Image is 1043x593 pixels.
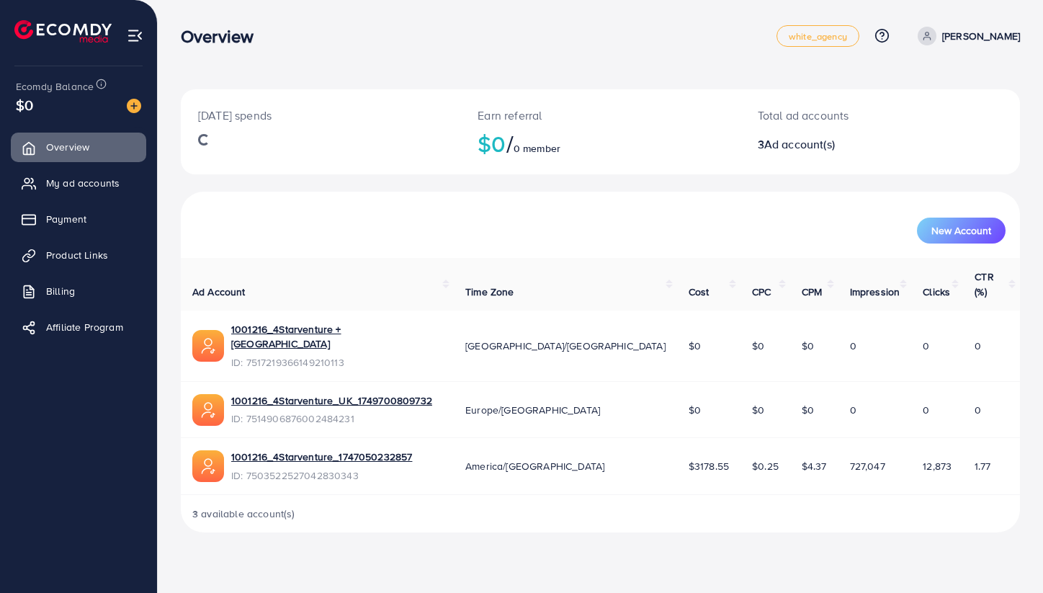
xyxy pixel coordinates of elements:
[689,285,709,299] span: Cost
[758,138,933,151] h2: 3
[11,277,146,306] a: Billing
[46,140,89,154] span: Overview
[11,313,146,342] a: Affiliate Program
[192,394,224,426] img: ic-ads-acc.e4c84228.svg
[850,403,856,417] span: 0
[465,403,600,417] span: Europe/[GEOGRAPHIC_DATA]
[506,127,514,160] span: /
[850,285,900,299] span: Impression
[752,459,779,473] span: $0.25
[942,27,1020,45] p: [PERSON_NAME]
[975,339,981,353] span: 0
[465,285,514,299] span: Time Zone
[16,94,33,115] span: $0
[192,507,295,521] span: 3 available account(s)
[923,285,950,299] span: Clicks
[850,459,885,473] span: 727,047
[917,218,1006,244] button: New Account
[198,107,443,124] p: [DATE] spends
[11,205,146,233] a: Payment
[231,450,412,464] a: 1001216_4Starventure_1747050232857
[514,141,560,156] span: 0 member
[802,285,822,299] span: CPM
[11,169,146,197] a: My ad accounts
[192,285,246,299] span: Ad Account
[850,339,856,353] span: 0
[689,459,729,473] span: $3178.55
[181,26,265,47] h3: Overview
[16,79,94,94] span: Ecomdy Balance
[46,248,108,262] span: Product Links
[231,322,442,352] a: 1001216_4Starventure + [GEOGRAPHIC_DATA]
[975,269,993,298] span: CTR (%)
[46,212,86,226] span: Payment
[764,136,835,152] span: Ad account(s)
[192,450,224,482] img: ic-ads-acc.e4c84228.svg
[689,339,701,353] span: $0
[231,355,442,370] span: ID: 7517219366149210113
[231,393,432,408] a: 1001216_4Starventure_UK_1749700809732
[802,403,814,417] span: $0
[14,20,112,43] img: logo
[802,339,814,353] span: $0
[127,99,141,113] img: image
[192,330,224,362] img: ic-ads-acc.e4c84228.svg
[478,130,722,157] h2: $0
[11,241,146,269] a: Product Links
[231,468,412,483] span: ID: 7503522527042830343
[11,133,146,161] a: Overview
[931,226,991,236] span: New Account
[752,285,771,299] span: CPC
[478,107,722,124] p: Earn referral
[127,27,143,44] img: menu
[752,339,764,353] span: $0
[975,403,981,417] span: 0
[776,25,859,47] a: white_agency
[46,284,75,298] span: Billing
[46,176,120,190] span: My ad accounts
[975,459,990,473] span: 1.77
[752,403,764,417] span: $0
[923,459,952,473] span: 12,873
[789,32,847,41] span: white_agency
[923,339,929,353] span: 0
[912,27,1020,45] a: [PERSON_NAME]
[46,320,123,334] span: Affiliate Program
[802,459,827,473] span: $4.37
[465,339,666,353] span: [GEOGRAPHIC_DATA]/[GEOGRAPHIC_DATA]
[231,411,432,426] span: ID: 7514906876002484231
[689,403,701,417] span: $0
[758,107,933,124] p: Total ad accounts
[923,403,929,417] span: 0
[465,459,604,473] span: America/[GEOGRAPHIC_DATA]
